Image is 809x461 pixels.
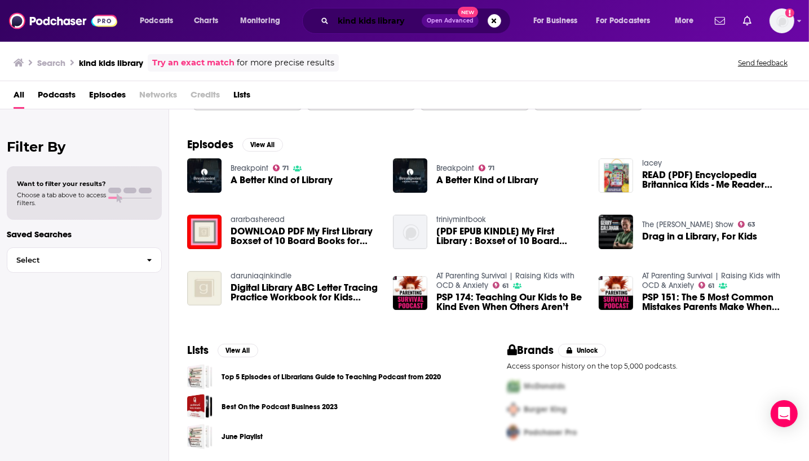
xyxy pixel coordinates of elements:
[422,14,479,28] button: Open AdvancedNew
[599,158,633,193] a: READ [PDF] Encyclopedia Britannica Kids - Me Reader Electronic Reader and 8 Sound Book Library - ...
[642,220,733,229] a: The Gerry Callahan Show
[140,13,173,29] span: Podcasts
[393,215,427,249] img: [PDF EPUB KINDLE] My First Library : Boxset of 10 Board Books for Kids (My First Book of) PDF [#e...
[507,343,554,357] h2: Brands
[427,18,474,24] span: Open Advanced
[7,256,138,264] span: Select
[187,215,222,249] img: DOWNLOAD PDF My First Library Boxset of 10 Board Books for Kids [PDF EPUB KINDLE]
[187,12,225,30] a: Charts
[231,215,285,224] a: ararbasheread
[771,400,798,427] div: Open Intercom Messenger
[436,271,574,290] a: AT Parenting Survival | Raising Kids with OCD & Anxiety
[187,343,258,357] a: ListsView All
[748,222,755,227] span: 63
[37,57,65,68] h3: Search
[596,13,651,29] span: For Podcasters
[242,138,283,152] button: View All
[524,382,565,391] span: McDonalds
[488,166,494,171] span: 71
[7,139,162,155] h2: Filter By
[785,8,794,17] svg: Add a profile image
[17,191,106,207] span: Choose a tab above to access filters.
[187,138,233,152] h2: Episodes
[436,292,585,312] a: PSP 174: Teaching Our Kids to Be Kind Even When Others Aren’t
[493,282,509,289] a: 61
[436,227,585,246] a: [PDF EPUB KINDLE] My First Library : Boxset of 10 Board Books for Kids (My First Book of) PDF [#e...
[642,292,791,312] span: PSP 151: The 5 Most Common Mistakes Parents Make When Trying to Raise Kind Kids | With [PERSON_NAME]
[187,424,213,449] a: June Playlist
[333,12,422,30] input: Search podcasts, credits, & more...
[139,86,177,109] span: Networks
[191,86,220,109] span: Credits
[589,12,667,30] button: open menu
[503,421,524,444] img: Third Pro Logo
[231,163,268,173] a: Breakpoint
[770,8,794,33] img: User Profile
[479,165,495,171] a: 71
[502,283,509,289] span: 61
[9,10,117,32] img: Podchaser - Follow, Share and Rate Podcasts
[667,12,708,30] button: open menu
[187,364,213,389] a: Top 5 Episodes of Librarians Guide to Teaching Podcast from 2020
[770,8,794,33] button: Show profile menu
[642,158,662,168] a: lacey
[232,12,295,30] button: open menu
[533,13,578,29] span: For Business
[17,180,106,188] span: Want to filter your results?
[699,282,715,289] a: 61
[710,11,730,30] a: Show notifications dropdown
[231,283,379,302] a: Digital Library ABC Letter Tracing Practice Workbook for Kids Learning To Write Alphabet Numbers ...
[187,271,222,305] img: Digital Library ABC Letter Tracing Practice Workbook for Kids Learning To Write Alphabet Numbers ...
[770,8,794,33] span: Logged in as shcarlos
[132,12,188,30] button: open menu
[14,86,24,109] span: All
[313,8,521,34] div: Search podcasts, credits, & more...
[708,283,714,289] span: 61
[218,344,258,357] button: View All
[38,86,76,109] a: Podcasts
[642,232,757,241] a: Drag in a Library, For Kids
[642,170,791,189] a: READ [PDF] Encyclopedia Britannica Kids - Me Reader Electronic Reader and 8 Sound Book Library - ...
[642,271,780,290] a: AT Parenting Survival | Raising Kids with OCD & Anxiety
[675,13,694,29] span: More
[233,86,250,109] span: Lists
[503,398,524,421] img: Second Pro Logo
[738,221,756,228] a: 63
[222,431,263,443] a: June Playlist
[739,11,756,30] a: Show notifications dropdown
[503,375,524,398] img: First Pro Logo
[507,362,792,370] p: Access sponsor history on the top 5,000 podcasts.
[222,371,441,383] a: Top 5 Episodes of Librarians Guide to Teaching Podcast from 2020
[89,86,126,109] a: Episodes
[393,276,427,311] img: PSP 174: Teaching Our Kids to Be Kind Even When Others Aren’t
[187,394,213,419] a: Best On the Podcast Business 2023
[194,13,218,29] span: Charts
[436,215,486,224] a: triniymintbook
[7,229,162,240] p: Saved Searches
[187,138,283,152] a: EpisodesView All
[231,175,333,185] span: A Better Kind of Library
[393,158,427,193] img: A Better Kind of Library
[436,163,474,173] a: Breakpoint
[7,247,162,273] button: Select
[282,166,289,171] span: 71
[599,276,633,311] img: PSP 151: The 5 Most Common Mistakes Parents Make When Trying to Raise Kind Kids | With Nicole Black
[152,56,235,69] a: Try an exact match
[187,343,209,357] h2: Lists
[231,227,379,246] a: DOWNLOAD PDF My First Library Boxset of 10 Board Books for Kids [PDF EPUB KINDLE]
